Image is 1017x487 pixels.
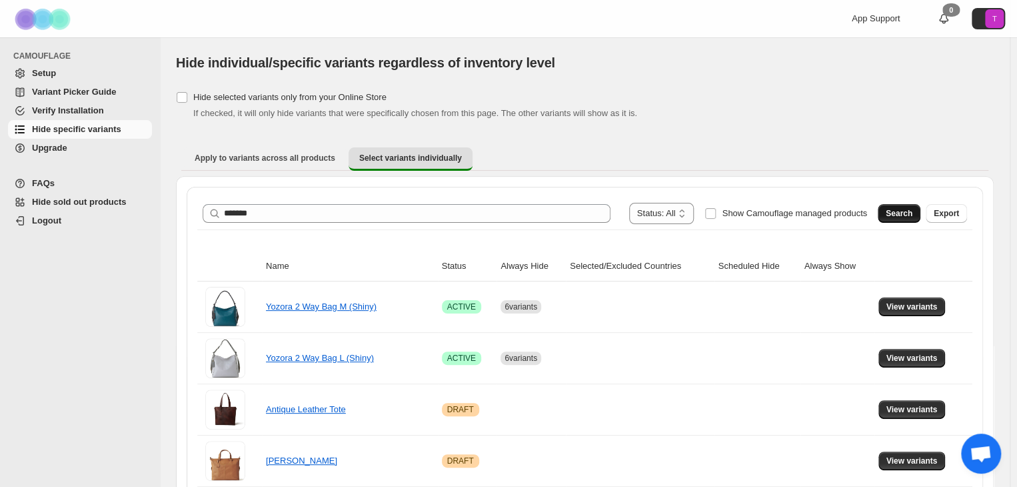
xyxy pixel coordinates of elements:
th: Scheduled Hide [714,252,800,282]
span: Hide selected variants only from your Online Store [193,92,387,102]
button: Apply to variants across all products [184,147,346,169]
img: Yozora 2 Way Bag L (Shiny) [205,338,245,378]
a: Verify Installation [8,101,152,120]
span: Export [934,208,959,219]
button: View variants [878,298,946,316]
a: Yozora 2 Way Bag L (Shiny) [266,353,374,363]
span: FAQs [32,178,55,188]
span: View variants [886,302,938,312]
span: Verify Installation [32,105,104,115]
span: Setup [32,68,56,78]
span: 6 variants [505,354,537,363]
th: Selected/Excluded Countries [566,252,714,282]
a: Hide sold out products [8,193,152,211]
a: Open chat [961,434,1001,474]
a: Antique Leather Tote [266,404,346,414]
button: View variants [878,400,946,419]
a: Yozora 2 Way Bag M (Shiny) [266,302,377,312]
text: T [992,15,997,23]
span: DRAFT [447,456,474,466]
span: ACTIVE [447,353,476,364]
a: Upgrade [8,139,152,157]
span: Hide sold out products [32,197,127,207]
button: View variants [878,349,946,368]
span: View variants [886,456,938,466]
th: Always Show [800,252,874,282]
span: Apply to variants across all products [195,153,335,163]
span: Variant Picker Guide [32,87,116,97]
span: If checked, it will only hide variants that were specifically chosen from this page. The other va... [193,108,637,118]
th: Status [438,252,497,282]
button: Export [926,204,967,223]
span: CAMOUFLAGE [13,51,153,61]
button: Search [878,204,920,223]
img: Yozora 2 Way Bag M (Shiny) [205,287,245,327]
span: ACTIVE [447,302,476,312]
span: DRAFT [447,404,474,415]
img: Camouflage [11,1,77,37]
span: View variants [886,404,938,415]
span: View variants [886,353,938,364]
img: Zadan Tote [205,441,245,481]
a: Hide specific variants [8,120,152,139]
span: Hide specific variants [32,124,121,134]
span: Logout [32,215,61,225]
div: 0 [942,3,960,17]
a: Logout [8,211,152,230]
a: 0 [937,12,950,25]
a: [PERSON_NAME] [266,456,337,466]
span: Show Camouflage managed products [722,208,867,218]
img: Antique Leather Tote [205,390,245,430]
span: Search [886,208,912,219]
a: Setup [8,64,152,83]
span: App Support [852,13,900,23]
a: FAQs [8,174,152,193]
button: Select variants individually [349,147,473,171]
button: View variants [878,452,946,470]
span: Hide individual/specific variants regardless of inventory level [176,55,555,70]
span: Upgrade [32,143,67,153]
span: Avatar with initials T [985,9,1004,28]
a: Variant Picker Guide [8,83,152,101]
th: Always Hide [497,252,566,282]
span: 6 variants [505,302,537,312]
button: Avatar with initials T [972,8,1005,29]
span: Select variants individually [359,153,462,163]
th: Name [262,252,438,282]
